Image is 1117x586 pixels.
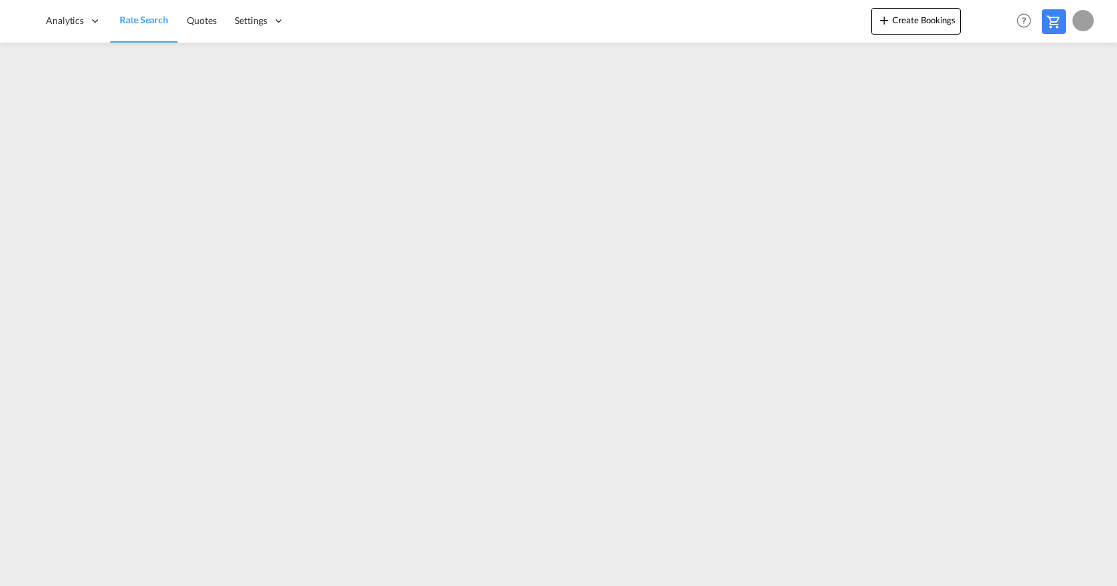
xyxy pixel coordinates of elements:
button: icon-plus 400-fgCreate Bookings [871,8,961,35]
span: Rate Search [120,14,168,25]
md-icon: icon-plus 400-fg [876,12,892,28]
div: Help [1013,9,1042,33]
span: Analytics [46,14,84,27]
span: Settings [235,14,267,27]
span: Quotes [187,15,216,26]
span: Help [1013,9,1035,32]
